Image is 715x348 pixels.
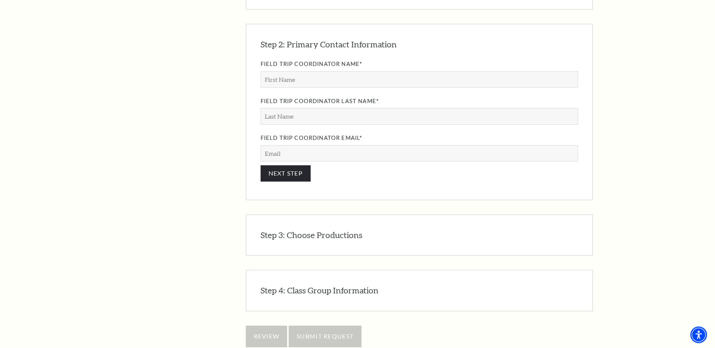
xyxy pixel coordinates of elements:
[261,165,311,182] button: NEXT STEP
[261,60,578,69] label: Field Trip Coordinator Name*
[289,326,361,347] input: Button
[246,326,288,347] input: REVIEW
[261,229,362,241] h3: Step 3: Choose Productions
[261,133,578,143] label: Field Trip Coordinator Email*
[261,97,578,106] label: Field Trip Coordinator Last Name*
[261,108,578,124] input: Last Name
[690,326,707,343] div: Accessibility Menu
[261,71,578,88] input: First Name
[261,145,578,161] input: Email
[261,39,397,50] h3: Step 2: Primary Contact Information
[261,285,379,296] h3: Step 4: Class Group Information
